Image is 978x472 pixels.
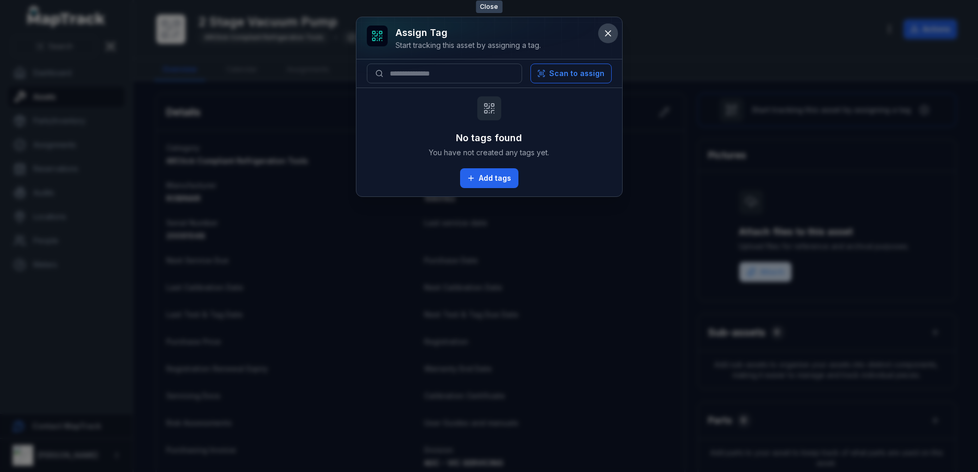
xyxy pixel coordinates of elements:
[476,1,502,13] span: Close
[530,64,612,83] button: Scan to assign
[396,26,541,40] h3: Assign tag
[429,147,549,158] span: You have not created any tags yet.
[460,168,518,188] a: Add tags
[396,40,541,51] div: Start tracking this asset by assigning a tag.
[456,131,522,145] h3: No tags found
